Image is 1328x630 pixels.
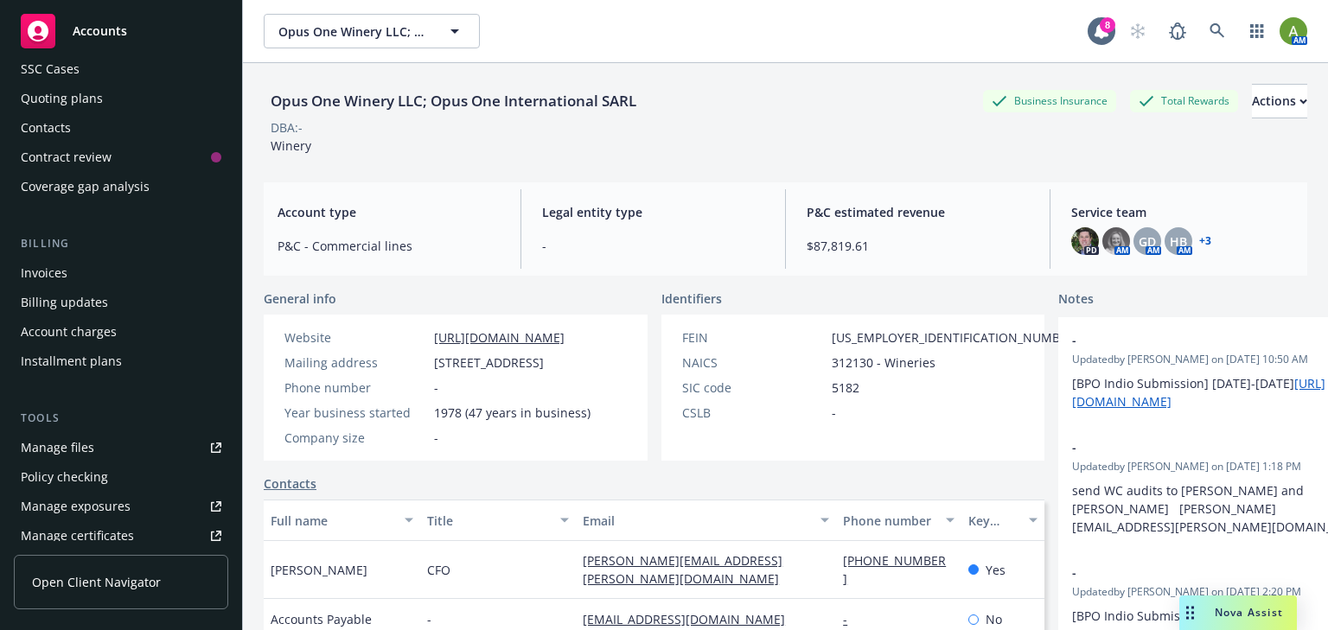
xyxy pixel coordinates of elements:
[682,404,825,422] div: CSLB
[271,118,303,137] div: DBA: -
[843,512,935,530] div: Phone number
[73,24,127,38] span: Accounts
[14,55,228,83] a: SSC Cases
[21,493,131,520] div: Manage exposures
[1072,438,1328,456] span: -
[284,379,427,397] div: Phone number
[284,429,427,447] div: Company size
[1170,232,1187,251] span: HB
[1102,227,1130,255] img: photo
[271,137,311,154] span: Winery
[576,500,836,541] button: Email
[968,512,1018,530] div: Key contact
[682,379,825,397] div: SIC code
[843,552,946,587] a: [PHONE_NUMBER]
[284,404,427,422] div: Year business started
[434,404,591,422] span: 1978 (47 years in business)
[264,290,336,308] span: General info
[1252,85,1307,118] div: Actions
[427,512,551,530] div: Title
[807,203,1029,221] span: P&C estimated revenue
[583,552,793,587] a: [PERSON_NAME][EMAIL_ADDRESS][PERSON_NAME][DOMAIN_NAME]
[1072,563,1328,582] span: -
[278,237,500,255] span: P&C - Commercial lines
[21,143,112,171] div: Contract review
[682,328,825,347] div: FEIN
[21,173,150,200] div: Coverage gap analysis
[1280,17,1307,45] img: photo
[271,610,372,628] span: Accounts Payable
[14,463,228,491] a: Policy checking
[1179,595,1297,630] button: Nova Assist
[542,203,764,221] span: Legal entity type
[434,429,438,447] span: -
[434,353,544,372] span: [STREET_ADDRESS]
[14,434,228,461] a: Manage files
[271,512,394,530] div: Full name
[14,347,228,375] a: Installment plans
[21,347,122,375] div: Installment plans
[836,500,961,541] button: Phone number
[961,500,1044,541] button: Key contact
[14,114,228,142] a: Contacts
[21,114,71,142] div: Contacts
[986,610,1002,628] span: No
[807,237,1029,255] span: $87,819.61
[21,85,103,112] div: Quoting plans
[14,85,228,112] a: Quoting plans
[284,328,427,347] div: Website
[21,463,108,491] div: Policy checking
[1072,331,1328,349] span: -
[278,22,428,41] span: Opus One Winery LLC; Opus One International SARL
[1058,290,1094,310] span: Notes
[14,493,228,520] a: Manage exposures
[21,289,108,316] div: Billing updates
[21,434,94,461] div: Manage files
[278,203,500,221] span: Account type
[264,14,480,48] button: Opus One Winery LLC; Opus One International SARL
[1179,595,1201,630] div: Drag to move
[14,522,228,550] a: Manage certificates
[1100,15,1115,30] div: 8
[427,610,431,628] span: -
[1071,227,1099,255] img: photo
[21,318,117,346] div: Account charges
[264,90,643,112] div: Opus One Winery LLC; Opus One International SARL
[832,404,836,422] span: -
[32,573,161,591] span: Open Client Navigator
[434,379,438,397] span: -
[583,611,799,627] a: [EMAIL_ADDRESS][DOMAIN_NAME]
[284,353,427,372] div: Mailing address
[1200,14,1235,48] a: Search
[832,353,935,372] span: 312130 - Wineries
[1139,232,1156,251] span: GD
[14,259,228,287] a: Invoices
[1215,605,1283,620] span: Nova Assist
[661,290,722,308] span: Identifiers
[21,55,80,83] div: SSC Cases
[583,512,810,530] div: Email
[427,561,450,579] span: CFO
[682,353,825,372] div: NAICS
[420,500,577,541] button: Title
[1252,84,1307,118] button: Actions
[1160,14,1195,48] a: Report a Bug
[14,173,228,200] a: Coverage gap analysis
[14,235,228,252] div: Billing
[983,90,1116,111] div: Business Insurance
[434,329,565,346] a: [URL][DOMAIN_NAME]
[832,328,1079,347] span: [US_EMPLOYER_IDENTIFICATION_NUMBER]
[14,143,228,171] a: Contract review
[21,522,134,550] div: Manage certificates
[14,410,228,427] div: Tools
[986,561,1006,579] span: Yes
[21,259,67,287] div: Invoices
[843,611,861,627] a: -
[1130,90,1238,111] div: Total Rewards
[1240,14,1274,48] a: Switch app
[542,237,764,255] span: -
[271,561,367,579] span: [PERSON_NAME]
[832,379,859,397] span: 5182
[1120,14,1155,48] a: Start snowing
